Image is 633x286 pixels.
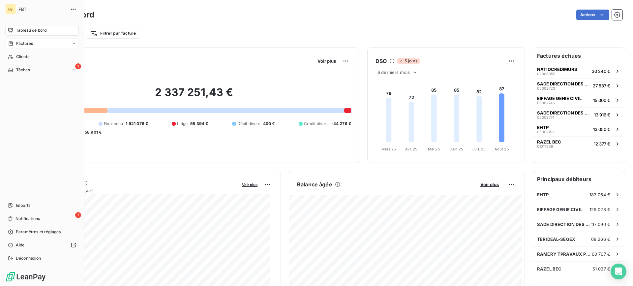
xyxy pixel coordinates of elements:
a: Factures [5,38,79,49]
button: NATIOCREDIMURS0200685630 240 € [533,64,625,78]
span: -44 276 € [331,121,351,127]
tspan: Juil. 25 [472,147,486,151]
a: 1Tâches [5,65,79,75]
span: 117 090 € [591,222,610,227]
span: Aide [16,242,25,248]
a: Imports [5,200,79,211]
span: TERIDEAL-SEGEX [537,237,575,242]
span: 15 000 € [593,98,610,103]
h6: Principaux débiteurs [533,171,625,187]
span: Non-échu [104,121,123,127]
span: FBT [18,7,66,12]
a: Clients [5,51,79,62]
span: 30 240 € [592,69,610,74]
span: RAMERY TPRAVAUX PUBLICS [537,251,592,257]
span: Voir plus [242,182,257,187]
a: Tableau de bord [5,25,79,36]
h6: DSO [376,57,387,65]
h6: Balance âgée [297,180,332,188]
span: 60 767 € [592,251,610,257]
span: EHTP [537,192,549,197]
span: 1 [75,212,81,218]
span: 12 377 € [594,141,610,146]
button: Filtrer par facture [86,28,140,39]
span: 68 266 € [591,237,610,242]
span: EIFFAGE GENIE CIVIL [537,207,583,212]
button: EIFFAGE GENIE CIVIL0500274615 000 € [533,93,625,107]
button: Voir plus [478,181,501,187]
span: SADE DIRECTION DES HAUTS DE FRANCE [537,110,591,115]
div: FB [5,4,16,15]
img: Logo LeanPay [5,271,46,282]
span: 05002152 [537,130,555,134]
button: EHTP0500215213 050 € [533,122,625,136]
span: 400 € [263,121,275,127]
span: Litige [177,121,188,127]
span: 02006856 [537,72,556,76]
tspan: Mars 25 [381,147,396,151]
span: Voir plus [480,182,499,187]
span: SADE DIRECTION DES HAUTS DE FRANCE [537,81,590,86]
tspan: Juin 25 [450,147,463,151]
button: RAZEL BEC0101723912 377 € [533,136,625,151]
span: 05002723 [537,86,555,90]
span: NATIOCREDIMURS [537,67,577,72]
a: Aide [5,240,79,250]
span: 1 921 076 € [126,121,148,127]
tspan: Avr. 25 [405,147,417,151]
button: SADE DIRECTION DES HAUTS DE FRANCE0500272327 587 € [533,78,625,93]
button: Voir plus [316,58,338,64]
span: Déconnexion [16,255,41,261]
span: Débit divers [237,121,260,127]
span: EHTP [537,125,549,130]
span: Tâches [16,67,30,73]
button: Actions [576,10,609,20]
span: RAZEL BEC [537,266,561,271]
span: EIFFAGE GENIE CIVIL [537,96,582,101]
span: Notifications [15,216,40,222]
a: Paramètres et réglages [5,227,79,237]
tspan: Mai 25 [428,147,440,151]
div: Open Intercom Messenger [611,264,626,279]
span: Tableau de bord [16,27,46,33]
span: 05002774 [537,115,555,119]
h6: Factures échues [533,48,625,64]
span: Factures [16,41,33,47]
span: 51 037 € [592,266,610,271]
span: Paramètres et réglages [16,229,61,235]
span: Crédit divers [304,121,329,127]
button: Voir plus [240,181,259,187]
span: 13 050 € [593,127,610,132]
span: 129 028 € [589,207,610,212]
span: 27 587 € [593,83,610,88]
span: Imports [16,203,30,208]
span: 5 jours [397,58,419,64]
span: 01017239 [537,144,553,148]
span: 05002746 [537,101,555,105]
span: 1 [75,63,81,69]
span: 183 064 € [589,192,610,197]
span: -58 901 € [83,129,102,135]
span: RAZEL BEC [537,139,561,144]
button: SADE DIRECTION DES HAUTS DE FRANCE0500277413 916 € [533,107,625,122]
span: 56 394 € [190,121,208,127]
tspan: Août 25 [495,147,509,151]
span: SADE DIRECTION DES HAUTS DE FRANCE [537,222,591,227]
span: 13 916 € [594,112,610,117]
span: Chiffre d'affaires mensuel [37,187,237,194]
h2: 2 337 251,43 € [37,86,351,106]
span: Voir plus [317,58,336,64]
span: Clients [16,54,29,60]
span: 6 derniers mois [377,70,410,75]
